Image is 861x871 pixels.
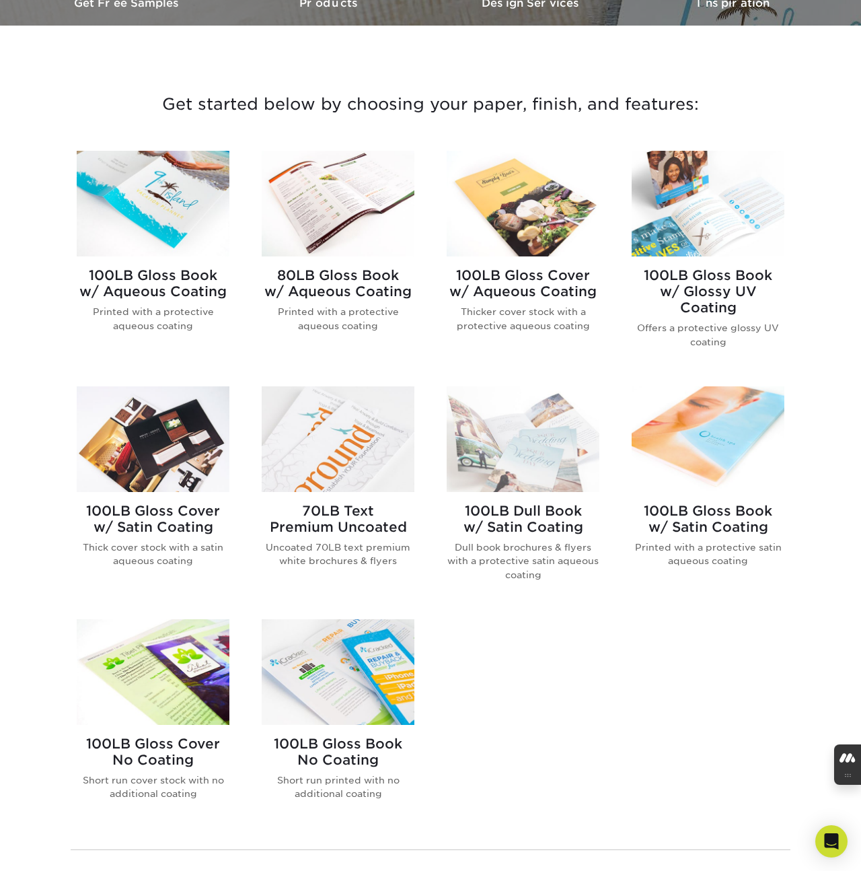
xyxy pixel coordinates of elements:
p: Printed with a protective aqueous coating [77,305,229,333]
img: 100LB Gloss Cover<br/>w/ Aqueous Coating Brochures & Flyers [447,151,599,256]
h2: 100LB Gloss Cover No Coating [77,736,229,768]
a: 100LB Gloss Book<br/>No Coating Brochures & Flyers 100LB Gloss BookNo Coating Short run printed w... [262,619,414,823]
img: 100LB Gloss Cover<br/>No Coating Brochures & Flyers [77,619,229,725]
iframe: Google Customer Reviews [3,830,114,866]
p: Thicker cover stock with a protective aqueous coating [447,305,599,333]
a: 100LB Gloss Cover<br/>w/ Aqueous Coating Brochures & Flyers 100LB Gloss Coverw/ Aqueous Coating T... [447,151,599,370]
a: 70LB Text<br/>Premium Uncoated Brochures & Flyers 70LB TextPremium Uncoated Uncoated 70LB text pr... [262,386,414,603]
a: 100LB Gloss Cover<br/>No Coating Brochures & Flyers 100LB Gloss CoverNo Coating Short run cover s... [77,619,229,823]
div: Open Intercom Messenger [815,825,848,858]
p: Offers a protective glossy UV coating [632,321,784,349]
p: Printed with a protective aqueous coating [262,305,414,333]
p: Short run printed with no additional coating [262,773,414,801]
a: 100LB Dull Book<br/>w/ Satin Coating Brochures & Flyers 100LB Dull Bookw/ Satin Coating Dull book... [447,386,599,603]
a: 100LB Gloss Book<br/>w/ Glossy UV Coating Brochures & Flyers 100LB Gloss Bookw/ Glossy UV Coating... [632,151,784,370]
h2: 100LB Dull Book w/ Satin Coating [447,503,599,535]
h2: 70LB Text Premium Uncoated [262,503,414,535]
h2: 100LB Gloss Book w/ Glossy UV Coating [632,267,784,316]
img: 100LB Gloss Book<br/>w/ Satin Coating Brochures & Flyers [632,386,784,492]
h2: 100LB Gloss Cover w/ Aqueous Coating [447,267,599,300]
a: 100LB Gloss Book<br/>w/ Satin Coating Brochures & Flyers 100LB Gloss Bookw/ Satin Coating Printed... [632,386,784,603]
p: Printed with a protective satin aqueous coating [632,541,784,568]
h3: Get started below by choosing your paper, finish, and features: [37,74,824,135]
img: 100LB Dull Book<br/>w/ Satin Coating Brochures & Flyers [447,386,599,492]
p: Dull book brochures & flyers with a protective satin aqueous coating [447,541,599,582]
h2: 80LB Gloss Book w/ Aqueous Coating [262,267,414,300]
img: 100LB Gloss Book<br/>No Coating Brochures & Flyers [262,619,414,725]
h2: 100LB Gloss Cover w/ Satin Coating [77,503,229,535]
p: Short run cover stock with no additional coating [77,773,229,801]
a: 80LB Gloss Book<br/>w/ Aqueous Coating Brochures & Flyers 80LB Gloss Bookw/ Aqueous Coating Print... [262,151,414,370]
a: 100LB Gloss Cover<br/>w/ Satin Coating Brochures & Flyers 100LB Gloss Coverw/ Satin Coating Thick... [77,386,229,603]
img: 100LB Gloss Book<br/>w/ Aqueous Coating Brochures & Flyers [77,151,229,256]
h2: 100LB Gloss Book w/ Satin Coating [632,503,784,535]
img: 100LB Gloss Book<br/>w/ Glossy UV Coating Brochures & Flyers [632,151,784,256]
a: 100LB Gloss Book<br/>w/ Aqueous Coating Brochures & Flyers 100LB Gloss Bookw/ Aqueous Coating Pri... [77,151,229,370]
img: 80LB Gloss Book<br/>w/ Aqueous Coating Brochures & Flyers [262,151,414,256]
h2: 100LB Gloss Book No Coating [262,736,414,768]
h2: 100LB Gloss Book w/ Aqueous Coating [77,267,229,300]
p: Uncoated 70LB text premium white brochures & flyers [262,541,414,568]
img: 70LB Text<br/>Premium Uncoated Brochures & Flyers [262,386,414,492]
img: 100LB Gloss Cover<br/>w/ Satin Coating Brochures & Flyers [77,386,229,492]
p: Thick cover stock with a satin aqueous coating [77,541,229,568]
